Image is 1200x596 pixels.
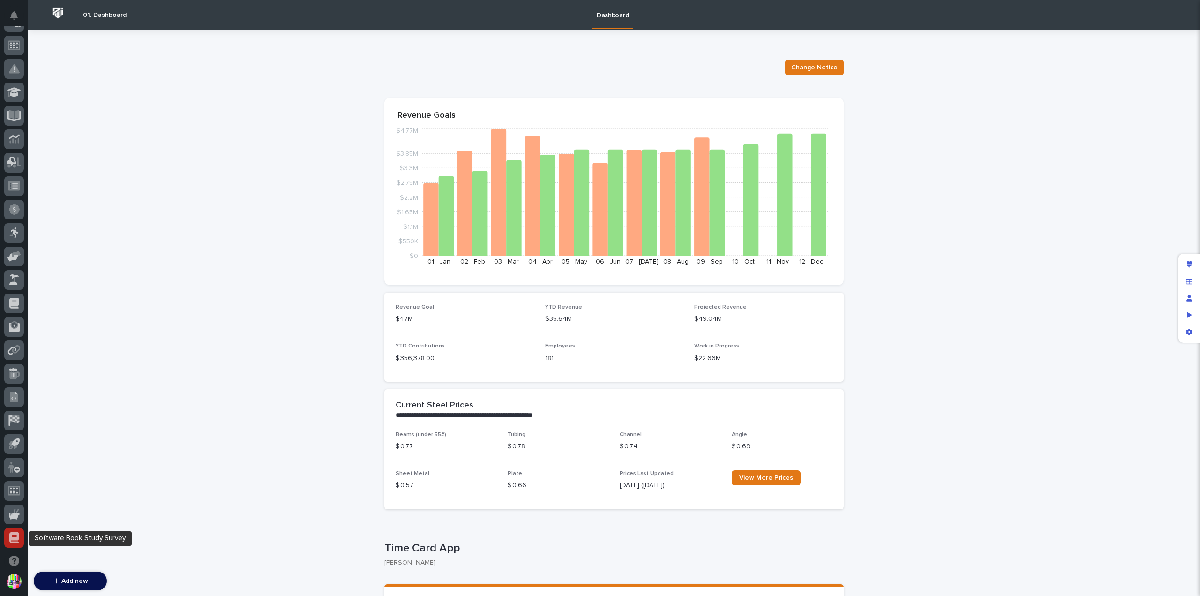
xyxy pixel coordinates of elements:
span: Work in Progress [694,343,739,349]
img: Workspace Logo [49,4,67,22]
tspan: $0 [410,253,418,259]
tspan: $1.1M [403,223,418,230]
tspan: $2.75M [397,180,418,186]
button: Notifications [4,6,24,25]
div: Manage fields and data [1181,273,1198,290]
p: $ 0.77 [396,442,496,452]
tspan: $1.65M [397,209,418,215]
span: Onboarding Call [68,118,120,128]
a: Powered byPylon [66,247,113,254]
p: $35.64M [545,314,683,324]
p: [PERSON_NAME] [384,559,836,567]
span: • [78,226,81,234]
img: favicon.ico [59,119,66,127]
p: 181 [545,354,683,363]
text: 02 - Feb [460,258,485,265]
p: $ 356,378.00 [396,354,534,363]
span: YTD Revenue [545,304,582,310]
img: Brittany Wendell [9,217,24,232]
p: $ 0.74 [620,442,720,452]
img: 1736555164131-43832dd5-751b-4058-ba23-39d91318e5a0 [19,226,26,234]
img: image [127,119,135,127]
tspan: $2.2M [400,194,418,201]
p: Time Card App [384,542,840,555]
img: 4614488137333_bcb353cd0bb836b1afe7_72.png [20,145,37,162]
p: Welcome 👋 [9,37,171,52]
p: $47M [396,314,534,324]
div: App settings [1181,324,1198,340]
img: Stacker [9,9,28,28]
span: [PERSON_NAME] [29,201,76,208]
div: We're available if you need us! [42,154,129,162]
text: 12 - Dec [799,258,823,265]
img: 1736555164131-43832dd5-751b-4058-ba23-39d91318e5a0 [19,201,26,209]
tspan: $550K [398,238,418,244]
span: Change Notice [791,63,838,72]
text: 04 - Apr [528,258,553,265]
span: Prompting [137,118,170,128]
p: $ 0.78 [508,442,608,452]
text: 01 - Jan [427,258,450,265]
h2: 01. Dashboard [83,11,127,19]
img: Brittany [9,192,24,207]
p: $ 0.57 [396,481,496,490]
button: Open support chat [4,551,24,571]
p: $49.04M [694,314,832,324]
text: 07 - [DATE] [625,258,659,265]
span: Sheet Metal [396,471,429,476]
div: Preview as [1181,307,1198,324]
div: Start new chat [42,145,154,154]
span: Help Docs [19,118,51,128]
text: 10 - Oct [732,258,755,265]
div: Past conversations [9,177,63,185]
text: 05 - May [562,258,587,265]
div: Notifications [12,11,24,26]
text: 06 - Jun [596,258,621,265]
span: Plate [508,471,522,476]
a: 📖Help Docs [6,114,55,131]
h2: Current Steel Prices [396,400,473,411]
span: Revenue Goal [396,304,434,310]
p: $ 0.66 [508,481,608,490]
p: [DATE] ([DATE]) [620,481,720,490]
div: Manage users [1181,290,1198,307]
span: [DATE] [83,226,102,234]
span: Beams (under 55#) [396,432,446,438]
p: How can we help? [9,52,171,67]
button: users-avatar [4,572,24,591]
a: Onboarding Call [55,114,123,131]
span: • [78,201,81,208]
button: See all [145,175,171,187]
span: Employees [545,343,575,349]
span: YTD Contributions [396,343,445,349]
p: $ 0.69 [732,442,832,452]
text: 09 - Sep [697,258,723,265]
span: Channel [620,432,642,438]
tspan: $4.77M [396,128,418,134]
tspan: $3.3M [400,165,418,172]
span: Angle [732,432,747,438]
a: Prompting [124,114,173,131]
span: Prices Last Updated [620,471,674,476]
span: [DATE] [83,201,102,208]
text: 11 - Nov [766,258,789,265]
img: 1736555164131-43832dd5-751b-4058-ba23-39d91318e5a0 [9,145,26,162]
p: $22.66M [694,354,832,363]
text: 08 - Aug [663,258,689,265]
button: Change Notice [785,60,844,75]
span: [PERSON_NAME] [29,226,76,234]
tspan: $3.85M [396,151,418,157]
div: 📖 [9,119,17,127]
p: Revenue Goals [397,111,831,121]
span: Projected Revenue [694,304,747,310]
a: View More Prices [732,470,801,485]
span: Pylon [93,247,113,254]
button: Add new [34,572,107,590]
button: Start new chat [159,148,171,159]
div: Edit layout [1181,256,1198,273]
span: View More Prices [739,475,793,481]
text: 03 - Mar [494,258,519,265]
span: Tubing [508,432,525,438]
